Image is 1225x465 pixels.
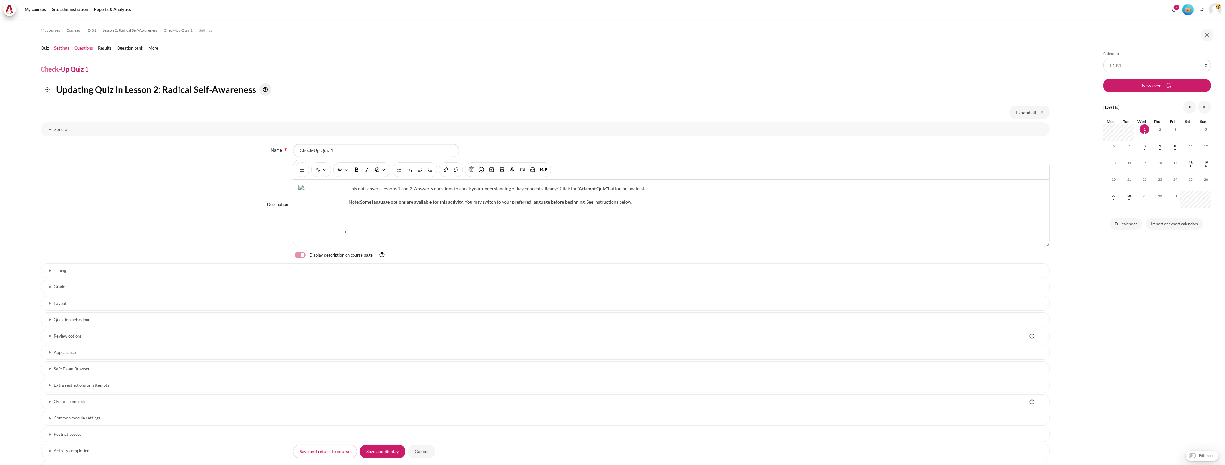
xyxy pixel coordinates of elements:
button: Manage files [528,164,538,175]
input: Cancel [408,444,435,458]
img: Level #1 [1182,4,1194,15]
a: Sunday, 19 October events [1201,161,1211,165]
span: 4 [1186,124,1196,134]
a: Today Wednesday, 1 October [1140,127,1149,131]
span: 18 [1186,158,1196,167]
span: 29 [1140,191,1149,201]
h4: Check-Up Quiz 1 [41,65,89,73]
img: Help with Overall feedback [1029,399,1035,405]
a: Saturday, 18 October events [1186,161,1196,165]
a: Reports & Analytics [92,3,133,16]
a: My courses [41,27,60,34]
img: Help with Display description on course page [379,252,385,258]
img: Architeck [5,5,14,14]
a: ID B1 [87,27,96,34]
h3: Timing [54,268,1037,273]
label: Display description on course page [309,252,373,258]
button: Insert H5P [538,164,549,175]
span: Sat [1185,119,1191,124]
h3: Review options [54,334,1037,339]
span: Mon [1107,119,1115,124]
span: This quiz covers Lessons 1 and 2. Answer 5 questions to check your understanding of key concepts.... [349,186,651,386]
img: Help with Review options [1029,333,1035,339]
span: 27 [1109,191,1119,201]
a: Help [1027,398,1037,406]
span: 15 [1140,158,1149,167]
a: Full calendar [1110,218,1142,230]
span: 17 [1171,158,1180,167]
h3: Restrict access [54,432,1037,437]
span: 14 [1124,158,1134,167]
span: 23 [1155,174,1165,184]
a: Thursday, 9 October events [1155,144,1165,148]
a: Wednesday, 8 October events [1140,144,1149,148]
button: Indent [425,164,435,175]
span: 26 [1201,174,1211,184]
a: Settings [54,45,70,52]
span: My courses [41,28,60,33]
button: Paragraph styles [335,164,352,175]
span: 13 [1109,158,1119,167]
span: 3 [1171,124,1180,134]
span: 16 [1155,158,1165,167]
a: Friday, 10 October events [1171,144,1180,148]
a: Help [378,252,386,258]
a: Quiz [41,45,49,52]
span: Thu [1154,119,1161,124]
span: 30 [1155,191,1165,201]
span: 8 [1140,141,1149,151]
span: Required [283,147,288,151]
button: Components for learning (c4l) [467,164,476,175]
button: Unlink [451,164,461,175]
a: User menu [1209,3,1222,16]
span: 10 [1171,141,1180,151]
a: My courses [22,3,48,16]
label: Description [267,202,288,207]
span: 21 [1124,174,1134,184]
span: Courses [67,28,80,33]
nav: Navigation bar [41,25,1050,36]
span: 28 [1124,191,1134,201]
h3: Extra restrictions on attempts [54,383,1037,388]
span: 2 [1155,124,1165,134]
img: Help with Quiz [259,83,271,96]
a: Questions [75,45,93,52]
a: Monday, 27 October events [1109,194,1119,198]
span: 5 [1201,124,1211,134]
span: 12 [1201,141,1211,151]
a: Courses [67,27,80,34]
img: Required [283,147,288,152]
span: 24 [1171,174,1180,184]
a: Site administration [50,3,90,16]
h3: Grade [54,284,1037,290]
span: Note: [349,199,360,205]
button: Record audio [507,164,517,175]
a: Import or export calendars [1146,218,1203,230]
td: Today [1134,124,1149,141]
span: 31 [1171,191,1180,201]
span: Sun [1200,119,1206,124]
span: Fri [1170,119,1175,124]
a: Settings [199,27,213,34]
div: Show notification window with 2 new notifications [1170,5,1179,14]
button: Show/hide advanced buttons [297,164,307,175]
h3: Safe Exam Browser [54,366,1037,372]
span: Check-Up Quiz 1 [164,28,193,33]
span: 11 [1186,141,1196,151]
button: Multi-Language Content (v2) [313,164,329,175]
span: 20 [1109,174,1119,184]
button: Ordered list [404,164,415,175]
label: Name [271,148,282,153]
a: Architeck Architeck [3,3,19,16]
span: 9 [1155,141,1165,151]
a: Expand all [1009,106,1050,119]
button: Outdent [415,164,425,175]
span: New event [1142,82,1163,89]
h3: General [54,127,1037,132]
span: Lesson 2: Radical Self-Awareness [103,28,158,33]
button: Record video [517,164,528,175]
button: Emoji picker [476,164,487,175]
button: Font colour [372,164,389,175]
h3: Appearance [54,350,1037,355]
h3: Common module settings [54,415,1037,421]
